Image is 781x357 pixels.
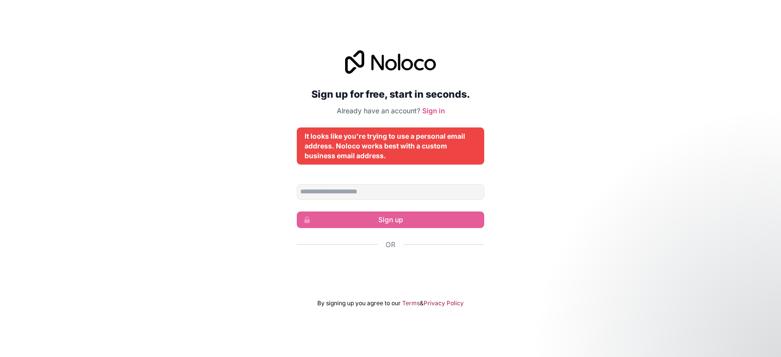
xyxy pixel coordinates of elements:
[297,85,484,103] h2: Sign up for free, start in seconds.
[292,260,489,282] iframe: Botón de Acceder con Google
[420,299,424,307] span: &
[422,106,445,115] a: Sign in
[586,284,781,352] iframe: Intercom notifications message
[386,240,395,250] span: Or
[337,106,420,115] span: Already have an account?
[402,299,420,307] a: Terms
[424,299,464,307] a: Privacy Policy
[297,211,484,228] button: Sign up
[305,131,476,161] div: It looks like you're trying to use a personal email address. Noloco works best with a custom busi...
[317,299,401,307] span: By signing up you agree to our
[297,184,484,200] input: Email address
